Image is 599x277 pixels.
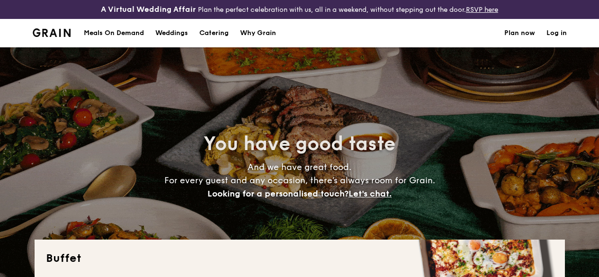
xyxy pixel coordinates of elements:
[101,4,196,15] h4: A Virtual Wedding Affair
[207,188,349,199] span: Looking for a personalised touch?
[349,188,392,199] span: Let's chat.
[466,6,498,14] a: RSVP here
[33,28,71,37] a: Logotype
[33,28,71,37] img: Grain
[84,19,144,47] div: Meals On Demand
[164,162,435,199] span: And we have great food. For every guest and any occasion, there’s always room for Grain.
[546,19,567,47] a: Log in
[46,251,554,266] h2: Buffet
[78,19,150,47] a: Meals On Demand
[155,19,188,47] div: Weddings
[150,19,194,47] a: Weddings
[234,19,282,47] a: Why Grain
[100,4,499,15] div: Plan the perfect celebration with us, all in a weekend, without stepping out the door.
[194,19,234,47] a: Catering
[504,19,535,47] a: Plan now
[199,19,229,47] h1: Catering
[204,133,395,155] span: You have good taste
[240,19,276,47] div: Why Grain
